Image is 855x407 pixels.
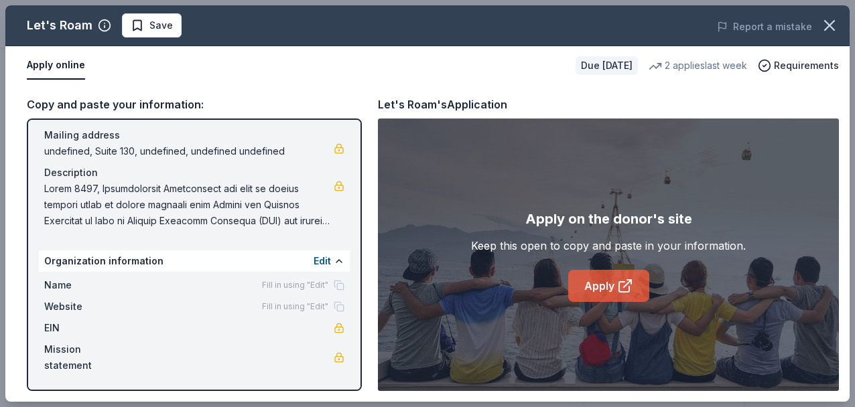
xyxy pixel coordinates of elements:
[122,13,182,37] button: Save
[717,19,812,35] button: Report a mistake
[44,181,334,229] span: Lorem 8497, Ipsumdolorsit Ametconsect adi elit se doeius tempori utlab et dolore magnaali enim Ad...
[568,270,649,302] a: Apply
[44,299,134,315] span: Website
[149,17,173,33] span: Save
[44,277,134,293] span: Name
[39,250,350,272] div: Organization information
[758,58,839,74] button: Requirements
[44,165,344,181] div: Description
[44,127,344,143] div: Mailing address
[314,253,331,269] button: Edit
[378,96,507,113] div: Let's Roam's Application
[774,58,839,74] span: Requirements
[262,280,328,291] span: Fill in using "Edit"
[471,238,746,254] div: Keep this open to copy and paste in your information.
[44,143,334,159] span: undefined, Suite 130, undefined, undefined undefined
[27,15,92,36] div: Let's Roam
[262,301,328,312] span: Fill in using "Edit"
[576,56,638,75] div: Due [DATE]
[27,96,362,113] div: Copy and paste your information:
[525,208,692,230] div: Apply on the donor's site
[27,52,85,80] button: Apply online
[44,320,134,336] span: EIN
[44,341,134,374] span: Mission statement
[649,58,747,74] div: 2 applies last week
